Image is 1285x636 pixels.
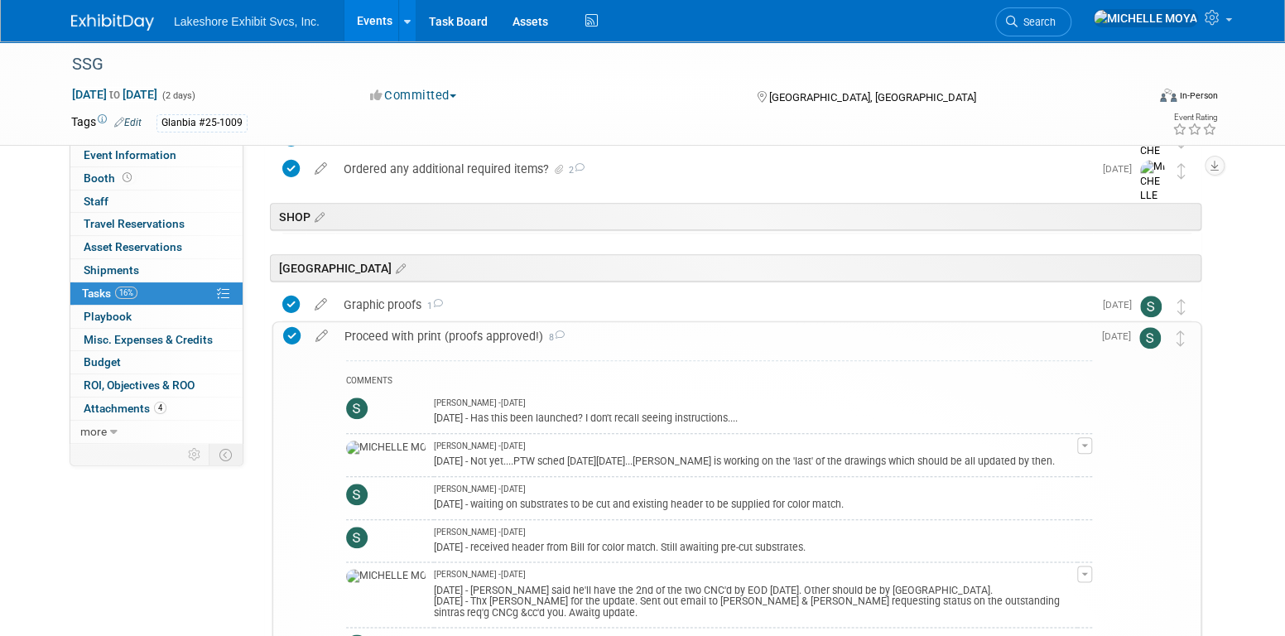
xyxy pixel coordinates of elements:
[70,329,243,351] a: Misc. Expenses & Credits
[84,402,166,415] span: Attachments
[114,117,142,128] a: Edit
[66,50,1120,79] div: SSG
[71,113,142,132] td: Tags
[768,91,975,104] span: [GEOGRAPHIC_DATA], [GEOGRAPHIC_DATA]
[70,306,243,328] a: Playbook
[161,90,195,101] span: (2 days)
[434,581,1077,619] div: [DATE] - [PERSON_NAME] said he'll have the 2nd of the two CNC'd by EOD [DATE]. Other should be by...
[336,322,1092,350] div: Proceed with print (proofs approved!)
[346,397,368,419] img: Stephen Hurn
[346,373,1092,391] div: COMMENTS
[70,167,243,190] a: Booth
[70,374,243,397] a: ROI, Objectives & ROO
[180,444,209,465] td: Personalize Event Tab Strip
[70,397,243,420] a: Attachments4
[335,155,1093,183] div: Ordered any additional required items?
[346,569,426,584] img: MICHELLE MOYA
[80,425,107,438] span: more
[70,259,243,282] a: Shipments
[70,282,243,305] a: Tasks16%
[1177,163,1186,179] i: Move task
[119,171,135,184] span: Booth not reserved yet
[346,484,368,505] img: Stephen Hurn
[995,7,1071,36] a: Search
[70,236,243,258] a: Asset Reservations
[1047,86,1218,111] div: Event Format
[84,378,195,392] span: ROI, Objectives & ROO
[84,355,121,369] span: Budget
[307,329,336,344] a: edit
[346,527,368,548] img: Stephen Hurn
[154,402,166,414] span: 4
[82,287,137,300] span: Tasks
[1177,330,1185,346] i: Move task
[310,208,325,224] a: Edit sections
[434,397,526,409] span: [PERSON_NAME] - [DATE]
[421,301,443,311] span: 1
[1177,299,1186,315] i: Move task
[434,538,1077,554] div: [DATE] - received header from Bill for color match. Still awaiting pre-cut substrates.
[1103,163,1140,175] span: [DATE]
[84,171,135,185] span: Booth
[306,297,335,312] a: edit
[1102,330,1139,342] span: [DATE]
[434,409,1077,425] div: [DATE] - Has this been launched? I don't recall seeing instructions....
[434,527,526,538] span: [PERSON_NAME] - [DATE]
[434,569,526,581] span: [PERSON_NAME] - [DATE]
[434,484,526,495] span: [PERSON_NAME] - [DATE]
[71,87,158,102] span: [DATE] [DATE]
[1140,160,1165,233] img: MICHELLE MOYA
[306,161,335,176] a: edit
[434,495,1077,511] div: [DATE] - waiting on substrates to be cut and existing header to be supplied for color match.
[70,190,243,213] a: Staff
[434,452,1077,468] div: [DATE] - Not yet....PTW sched [DATE][DATE]...[PERSON_NAME] is working on the 'last' of the drawin...
[270,203,1201,230] div: SHOP
[84,148,176,161] span: Event Information
[71,14,154,31] img: ExhibitDay
[1179,89,1218,102] div: In-Person
[1093,9,1198,27] img: MICHELLE MOYA
[364,87,463,104] button: Committed
[70,351,243,373] a: Budget
[1160,89,1177,102] img: Format-Inperson.png
[543,332,565,343] span: 8
[107,88,123,101] span: to
[434,441,526,452] span: [PERSON_NAME] - [DATE]
[392,259,406,276] a: Edit sections
[346,441,426,455] img: MICHELLE MOYA
[84,263,139,277] span: Shipments
[209,444,243,465] td: Toggle Event Tabs
[1172,113,1217,122] div: Event Rating
[335,291,1093,319] div: Graphic proofs
[70,421,243,443] a: more
[174,15,320,28] span: Lakeshore Exhibit Svcs, Inc.
[84,217,185,230] span: Travel Reservations
[115,287,137,299] span: 16%
[84,333,213,346] span: Misc. Expenses & Credits
[70,213,243,235] a: Travel Reservations
[1018,16,1056,28] span: Search
[70,144,243,166] a: Event Information
[156,114,248,132] div: Glanbia #25-1009
[270,254,1201,282] div: [GEOGRAPHIC_DATA]
[1139,327,1161,349] img: Stephen Hurn
[84,310,132,323] span: Playbook
[1140,296,1162,317] img: Stephen Hurn
[84,195,108,208] span: Staff
[1103,299,1140,311] span: [DATE]
[84,240,182,253] span: Asset Reservations
[566,165,585,176] span: 2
